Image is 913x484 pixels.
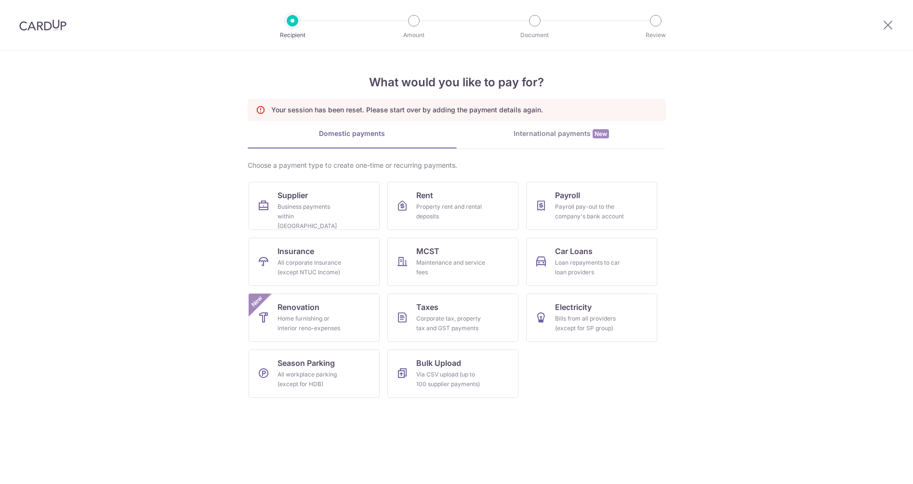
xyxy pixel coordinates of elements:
div: Loan repayments to car loan providers [555,258,624,277]
span: Payroll [555,189,580,201]
a: Bulk UploadVia CSV upload (up to 100 supplier payments) [387,350,518,398]
div: International payments [457,129,666,139]
h4: What would you like to pay for? [248,74,666,91]
div: Home furnishing or interior reno-expenses [278,314,347,333]
span: Supplier [278,189,308,201]
div: Business payments within [GEOGRAPHIC_DATA] [278,202,347,231]
a: InsuranceAll corporate insurance (except NTUC Income) [249,238,380,286]
span: Renovation [278,301,319,313]
a: ElectricityBills from all providers (except for SP group) [526,294,657,342]
a: SupplierBusiness payments within [GEOGRAPHIC_DATA] [249,182,380,230]
a: Season ParkingAll workplace parking (except for HDB) [249,350,380,398]
span: New [249,294,265,309]
div: Bills from all providers (except for SP group) [555,314,624,333]
a: RentProperty rent and rental deposits [387,182,518,230]
p: Amount [378,30,450,40]
div: Property rent and rental deposits [416,202,486,221]
div: Maintenance and service fees [416,258,486,277]
img: CardUp [19,19,66,31]
a: RenovationHome furnishing or interior reno-expensesNew [249,294,380,342]
span: Taxes [416,301,438,313]
div: Choose a payment type to create one-time or recurring payments. [248,161,666,170]
p: Document [499,30,570,40]
span: Electricity [555,301,592,313]
span: Season Parking [278,357,335,369]
div: Domestic payments [248,129,457,138]
p: Recipient [257,30,328,40]
span: Car Loans [555,245,593,257]
span: Insurance [278,245,314,257]
div: Corporate tax, property tax and GST payments [416,314,486,333]
div: Payroll pay-out to the company's bank account [555,202,624,221]
div: Via CSV upload (up to 100 supplier payments) [416,370,486,389]
span: New [593,129,609,138]
a: PayrollPayroll pay-out to the company's bank account [526,182,657,230]
a: TaxesCorporate tax, property tax and GST payments [387,294,518,342]
div: All corporate insurance (except NTUC Income) [278,258,347,277]
a: Car LoansLoan repayments to car loan providers [526,238,657,286]
p: Your session has been reset. Please start over by adding the payment details again. [271,105,543,115]
span: Bulk Upload [416,357,461,369]
span: MCST [416,245,439,257]
span: Rent [416,189,433,201]
a: MCSTMaintenance and service fees [387,238,518,286]
div: All workplace parking (except for HDB) [278,370,347,389]
p: Review [620,30,691,40]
